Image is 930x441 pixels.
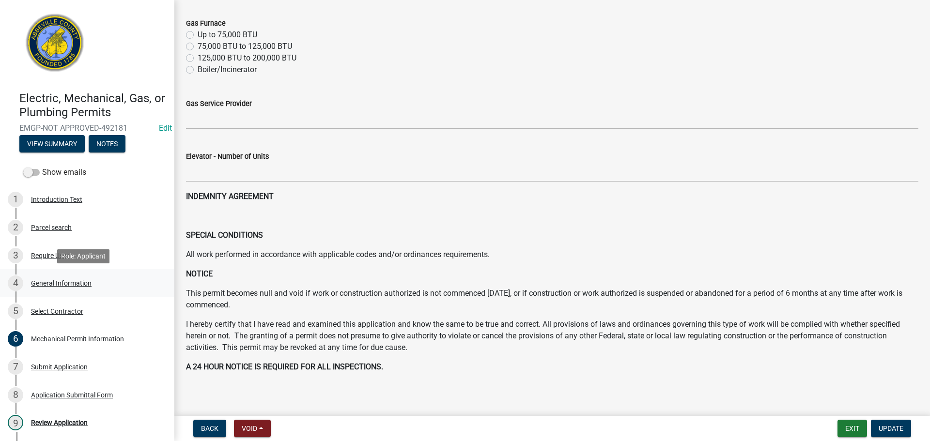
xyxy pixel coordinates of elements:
p: This permit becomes null and void if work or construction authorized is not commenced [DATE], or ... [186,288,918,311]
div: 7 [8,359,23,375]
button: Notes [89,135,125,152]
div: Require User [31,252,69,259]
img: Abbeville County, South Carolina [19,10,91,81]
a: Edit [159,123,172,133]
wm-modal-confirm: Edit Application Number [159,123,172,133]
div: Parcel search [31,224,72,231]
button: Back [193,420,226,437]
span: Back [201,425,218,432]
strong: SPECIAL CONDITIONS [186,230,263,240]
div: Review Application [31,419,88,426]
span: EMGP-NOT APPROVED-492181 [19,123,155,133]
label: Boiler/Incinerator [198,64,257,76]
h4: Electric, Mechanical, Gas, or Plumbing Permits [19,91,167,120]
wm-modal-confirm: Summary [19,140,85,148]
div: General Information [31,280,92,287]
strong: NOTICE [186,269,213,278]
button: View Summary [19,135,85,152]
label: Gas Furnace [186,20,226,27]
strong: A 24 HOUR NOTICE IS REQUIRED FOR ALL INSPECTIONS. [186,362,383,371]
div: 5 [8,304,23,319]
div: Select Contractor [31,308,83,315]
div: Introduction Text [31,196,82,203]
div: Mechanical Permit Information [31,335,124,342]
label: Gas Service Provider [186,101,252,107]
div: 6 [8,331,23,347]
span: Update [879,425,903,432]
label: Elevator - Number of Units [186,153,269,160]
span: Void [242,425,257,432]
button: Update [871,420,911,437]
label: 125,000 BTU to 200,000 BTU [198,52,296,64]
div: 1 [8,192,23,207]
div: Application Submittal Form [31,392,113,398]
label: 75,000 BTU to 125,000 BTU [198,41,292,52]
strong: INDEMNITY AGREEMENT [186,192,274,201]
div: 9 [8,415,23,430]
div: Role: Applicant [57,249,109,263]
button: Exit [837,420,867,437]
label: Up to 75,000 BTU [198,29,257,41]
div: 3 [8,248,23,263]
button: Void [234,420,271,437]
label: Show emails [23,167,86,178]
wm-modal-confirm: Notes [89,140,125,148]
div: 4 [8,275,23,291]
p: All work performed in accordance with applicable codes and/or ordinances requirements. [186,249,918,260]
div: 8 [8,387,23,403]
div: 2 [8,220,23,235]
div: Submit Application [31,364,88,370]
p: I hereby certify that I have read and examined this application and know the same to be true and ... [186,319,918,353]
